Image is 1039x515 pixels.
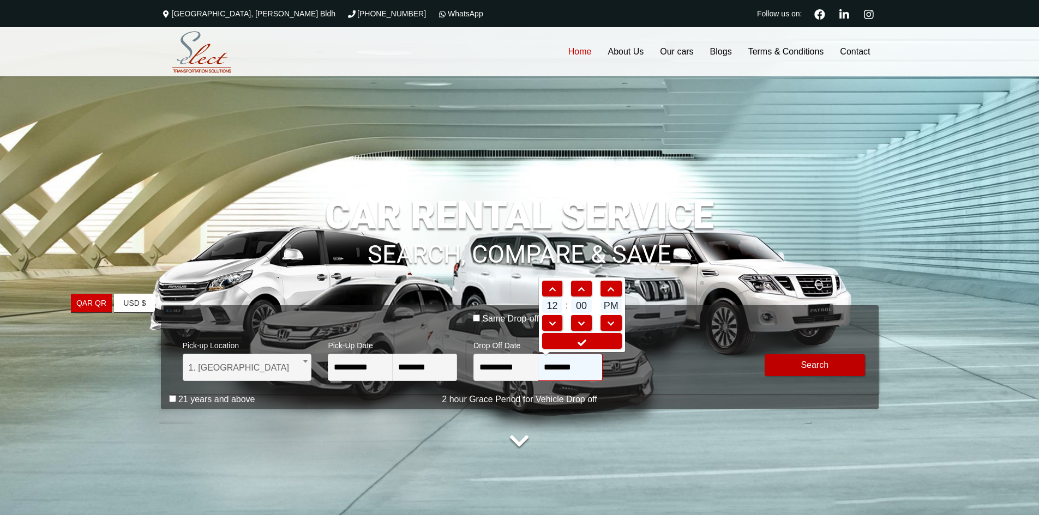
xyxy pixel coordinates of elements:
[860,8,879,20] a: Instagram
[740,27,832,76] a: Terms & Conditions
[437,9,483,18] a: WhatsApp
[810,8,830,20] a: Facebook
[599,27,652,76] a: About Us
[161,196,879,234] h1: CAR RENTAL SERVICE
[832,27,878,76] a: Contact
[183,334,312,354] span: Pick-up Location
[652,27,701,76] a: Our cars
[563,298,570,314] td: :
[71,294,112,313] a: QAR QR
[600,299,622,313] span: PM
[161,226,879,267] h1: SEARCH, COMPARE & SAVE
[542,299,563,313] span: 12
[835,8,854,20] a: Linkedin
[183,354,312,381] span: 1. Hamad International Airport
[328,334,457,354] span: Pick-Up Date
[161,393,879,406] p: 2 hour Grace Period for Vehicle Drop off
[114,294,155,313] a: USD $
[473,334,603,354] span: Drop Off Date
[346,9,426,18] a: [PHONE_NUMBER]
[765,354,865,376] button: Modify Search
[482,313,574,324] label: Same Drop-off Location
[189,354,306,381] span: 1. Hamad International Airport
[560,27,600,76] a: Home
[571,299,592,313] span: 00
[702,27,740,76] a: Blogs
[164,29,240,76] img: Select Rent a Car
[178,394,255,405] label: 21 years and above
